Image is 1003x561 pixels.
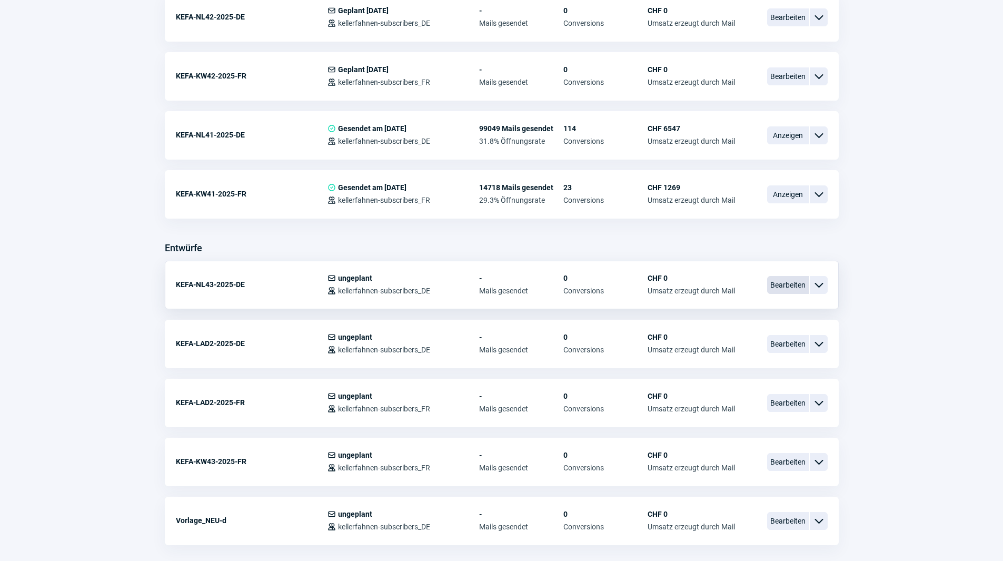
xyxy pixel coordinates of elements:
[648,137,735,145] span: Umsatz erzeugt durch Mail
[767,185,809,203] span: Anzeigen
[563,405,648,413] span: Conversions
[563,523,648,531] span: Conversions
[563,333,648,341] span: 0
[338,287,430,295] span: kellerfahnen-subscribers_DE
[563,274,648,282] span: 0
[176,333,327,354] div: KEFA-LAD2-2025-DE
[338,405,430,413] span: kellerfahnen-subscribers_FR
[176,183,327,204] div: KEFA-KW41-2025-FR
[648,405,735,413] span: Umsatz erzeugt durch Mail
[479,183,563,192] span: 14718 Mails gesendet
[176,274,327,295] div: KEFA-NL43-2025-DE
[648,196,735,204] span: Umsatz erzeugt durch Mail
[479,346,563,354] span: Mails gesendet
[338,464,430,472] span: kellerfahnen-subscribers_FR
[563,137,648,145] span: Conversions
[479,510,563,518] span: -
[648,274,735,282] span: CHF 0
[563,510,648,518] span: 0
[479,287,563,295] span: Mails gesendet
[479,523,563,531] span: Mails gesendet
[563,464,648,472] span: Conversions
[767,512,809,530] span: Bearbeiten
[338,78,430,86] span: kellerfahnen-subscribers_FR
[479,405,563,413] span: Mails gesendet
[648,19,735,27] span: Umsatz erzeugt durch Mail
[338,333,372,341] span: ungeplant
[767,335,809,353] span: Bearbeiten
[648,6,735,15] span: CHF 0
[648,510,735,518] span: CHF 0
[176,510,327,531] div: Vorlage_NEU-d
[176,65,327,86] div: KEFA-KW42-2025-FR
[648,451,735,459] span: CHF 0
[479,451,563,459] span: -
[338,510,372,518] span: ungeplant
[648,124,735,133] span: CHF 6547
[479,464,563,472] span: Mails gesendet
[563,392,648,400] span: 0
[563,346,648,354] span: Conversions
[479,78,563,86] span: Mails gesendet
[338,451,372,459] span: ungeplant
[767,126,809,144] span: Anzeigen
[767,8,809,26] span: Bearbeiten
[338,274,372,282] span: ungeplant
[176,124,327,145] div: KEFA-NL41-2025-DE
[165,240,202,257] h3: Entwürfe
[563,183,648,192] span: 23
[648,287,735,295] span: Umsatz erzeugt durch Mail
[767,453,809,471] span: Bearbeiten
[767,276,809,294] span: Bearbeiten
[563,6,648,15] span: 0
[563,65,648,74] span: 0
[648,346,735,354] span: Umsatz erzeugt durch Mail
[563,196,648,204] span: Conversions
[648,183,735,192] span: CHF 1269
[176,392,327,413] div: KEFA-LAD2-2025-FR
[338,346,430,354] span: kellerfahnen-subscribers_DE
[338,523,430,531] span: kellerfahnen-subscribers_DE
[767,394,809,412] span: Bearbeiten
[479,6,563,15] span: -
[648,65,735,74] span: CHF 0
[338,6,389,15] span: Geplant [DATE]
[338,137,430,145] span: kellerfahnen-subscribers_DE
[648,523,735,531] span: Umsatz erzeugt durch Mail
[338,196,430,204] span: kellerfahnen-subscribers_FR
[479,196,563,204] span: 29.3% Öffnungsrate
[479,19,563,27] span: Mails gesendet
[479,65,563,74] span: -
[338,19,430,27] span: kellerfahnen-subscribers_DE
[563,451,648,459] span: 0
[479,124,563,133] span: 99049 Mails gesendet
[767,67,809,85] span: Bearbeiten
[479,137,563,145] span: 31.8% Öffnungsrate
[176,6,327,27] div: KEFA-NL42-2025-DE
[563,124,648,133] span: 114
[479,392,563,400] span: -
[563,287,648,295] span: Conversions
[338,65,389,74] span: Geplant [DATE]
[479,274,563,282] span: -
[648,78,735,86] span: Umsatz erzeugt durch Mail
[338,392,372,400] span: ungeplant
[563,78,648,86] span: Conversions
[479,333,563,341] span: -
[176,451,327,472] div: KEFA-KW43-2025-FR
[648,464,735,472] span: Umsatz erzeugt durch Mail
[338,183,406,192] span: Gesendet am [DATE]
[563,19,648,27] span: Conversions
[648,392,735,400] span: CHF 0
[648,333,735,341] span: CHF 0
[338,124,406,133] span: Gesendet am [DATE]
